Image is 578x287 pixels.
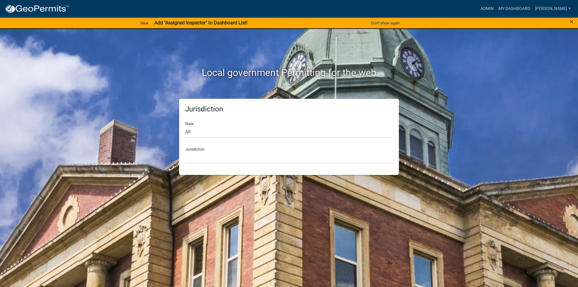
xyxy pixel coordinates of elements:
[368,18,402,28] button: Don't show again
[122,67,456,78] h2: Local government Permitting for the web
[478,3,496,14] a: Admin
[154,20,247,26] strong: Add "Assigned Inspector" to Dashboard List!
[185,105,393,114] h5: Jurisdiction
[533,3,573,14] a: [PERSON_NAME]
[570,17,573,26] span: ×
[138,18,151,28] a: View
[496,3,533,14] a: My Dashboard
[570,18,573,25] button: Close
